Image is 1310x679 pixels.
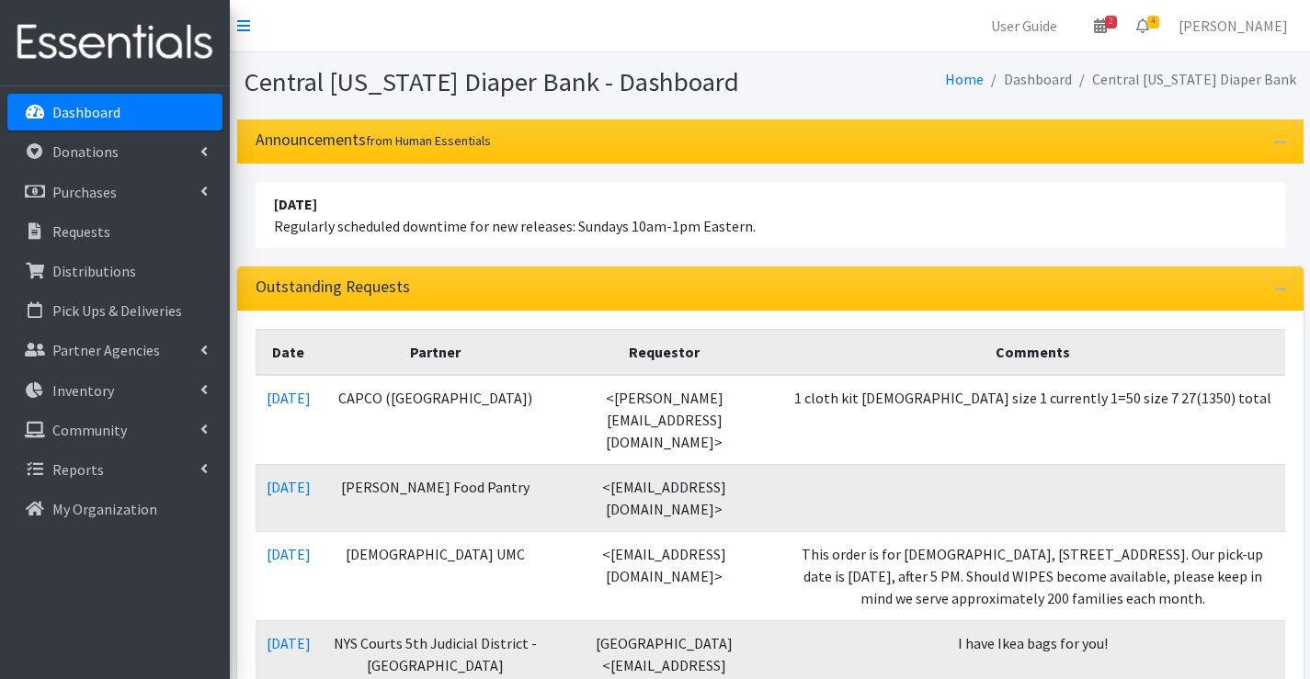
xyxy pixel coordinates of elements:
td: 1 cloth kit [DEMOGRAPHIC_DATA] size 1 currently 1=50 size 7 27(1350) total [780,375,1285,465]
a: User Guide [976,7,1072,44]
p: My Organization [52,500,157,518]
li: Dashboard [984,66,1072,93]
td: <[PERSON_NAME][EMAIL_ADDRESS][DOMAIN_NAME]> [549,375,780,465]
a: 4 [1122,7,1164,44]
th: Comments [780,329,1285,375]
a: [DATE] [267,545,311,563]
th: Date [256,329,322,375]
p: Requests [52,222,110,241]
a: [DATE] [267,389,311,407]
a: Home [945,70,984,88]
a: Dashboard [7,94,222,130]
td: [PERSON_NAME] Food Pantry [322,464,550,531]
small: from Human Essentials [366,132,491,149]
span: 2 [1105,16,1117,28]
a: [DATE] [267,478,311,496]
td: CAPCO ([GEOGRAPHIC_DATA]) [322,375,550,465]
td: [DEMOGRAPHIC_DATA] UMC [322,531,550,620]
th: Requestor [549,329,780,375]
li: Central [US_STATE] Diaper Bank [1072,66,1296,93]
p: Community [52,421,127,439]
a: Distributions [7,253,222,289]
img: HumanEssentials [7,12,222,74]
p: Partner Agencies [52,341,160,359]
h3: Announcements [256,130,491,150]
td: This order is for [DEMOGRAPHIC_DATA], [STREET_ADDRESS]. Our pick-up date is [DATE], after 5 PM. S... [780,531,1285,620]
th: Partner [322,329,550,375]
h1: Central [US_STATE] Diaper Bank - Dashboard [245,66,764,98]
a: Donations [7,133,222,170]
a: Inventory [7,372,222,409]
p: Donations [52,142,119,161]
a: My Organization [7,491,222,527]
p: Dashboard [52,103,120,121]
p: Reports [52,460,104,479]
td: <[EMAIL_ADDRESS][DOMAIN_NAME]> [549,464,780,531]
a: [PERSON_NAME] [1164,7,1303,44]
a: Community [7,412,222,448]
td: <[EMAIL_ADDRESS][DOMAIN_NAME]> [549,531,780,620]
a: 2 [1079,7,1122,44]
strong: [DATE] [274,195,317,213]
p: Pick Ups & Deliveries [52,301,182,320]
p: Distributions [52,262,136,280]
a: Reports [7,451,222,488]
a: Purchases [7,174,222,210]
a: Partner Agencies [7,332,222,368]
a: Pick Ups & Deliveries [7,292,222,329]
a: Requests [7,213,222,250]
h3: Outstanding Requests [256,277,410,297]
li: Regularly scheduled downtime for new releases: Sundays 10am-1pm Eastern. [256,182,1285,248]
span: 4 [1147,16,1159,28]
p: Purchases [52,183,117,201]
p: Inventory [52,381,114,400]
a: [DATE] [267,634,311,652]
